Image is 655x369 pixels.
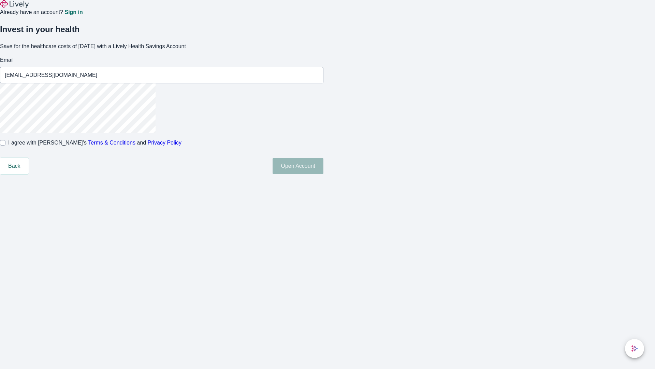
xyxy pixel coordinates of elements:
[64,10,83,15] a: Sign in
[148,140,182,146] a: Privacy Policy
[625,339,644,358] button: chat
[631,345,638,352] svg: Lively AI Assistant
[8,139,181,147] span: I agree with [PERSON_NAME]’s and
[88,140,135,146] a: Terms & Conditions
